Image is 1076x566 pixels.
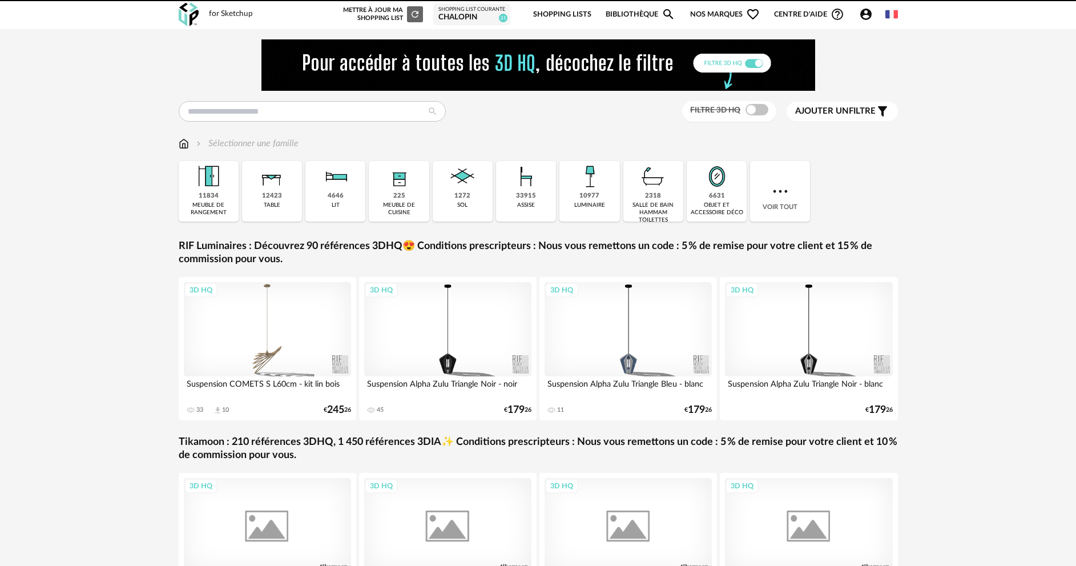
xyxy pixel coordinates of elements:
div: chalopin [438,13,505,23]
div: 4646 [328,192,344,200]
div: Suspension Alpha Zulu Triangle Noir - noir [364,376,532,399]
img: Assise.png [511,161,542,192]
div: 1272 [454,192,470,200]
div: 3D HQ [184,283,217,298]
div: meuble de cuisine [372,202,425,216]
div: 2318 [645,192,661,200]
a: 3D HQ Suspension Alpha Zulu Triangle Bleu - blanc 11 €17926 [539,277,718,420]
div: 3D HQ [545,479,578,493]
div: € 26 [865,406,893,414]
span: 245 [327,406,344,414]
img: svg+xml;base64,PHN2ZyB3aWR0aD0iMTYiIGhlaWdodD0iMTciIHZpZXdCb3g9IjAgMCAxNiAxNyIgZmlsbD0ibm9uZSIgeG... [179,137,189,150]
div: sol [457,202,468,209]
a: Tikamoon : 210 références 3DHQ, 1 450 références 3DIA✨ Conditions prescripteurs : Nous vous remet... [179,436,898,463]
img: OXP [179,3,199,26]
a: Shopping List courante chalopin 21 [438,6,505,23]
div: Suspension Alpha Zulu Triangle Bleu - blanc [545,376,712,399]
div: 6631 [709,192,725,200]
img: Meuble%20de%20rangement.png [193,161,224,192]
div: 3D HQ [545,283,578,298]
img: Rangement.png [384,161,414,192]
span: Heart Outline icon [746,7,760,21]
div: 11 [557,406,564,414]
button: Ajouter unfiltre Filter icon [787,102,898,121]
div: Mettre à jour ma Shopping List [341,6,423,22]
span: Filtre 3D HQ [690,106,740,114]
span: Nos marques [690,1,760,28]
span: Ajouter un [795,107,849,115]
div: 33915 [516,192,536,200]
div: 3D HQ [726,283,759,298]
img: Luminaire.png [574,161,605,192]
div: € 26 [684,406,712,414]
div: 3D HQ [184,479,217,493]
div: 225 [393,192,405,200]
div: Shopping List courante [438,6,505,13]
div: € 26 [324,406,351,414]
div: 3D HQ [365,479,398,493]
div: salle de bain hammam toilettes [627,202,680,224]
div: 3D HQ [365,283,398,298]
a: 3D HQ Suspension Alpha Zulu Triangle Noir - blanc €17926 [720,277,898,420]
div: meuble de rangement [182,202,235,216]
div: for Sketchup [209,9,253,19]
img: svg+xml;base64,PHN2ZyB3aWR0aD0iMTYiIGhlaWdodD0iMTYiIHZpZXdCb3g9IjAgMCAxNiAxNiIgZmlsbD0ibm9uZSIgeG... [194,137,203,150]
img: Salle%20de%20bain.png [638,161,668,192]
span: Help Circle Outline icon [831,7,844,21]
div: Suspension Alpha Zulu Triangle Noir - blanc [725,376,893,399]
div: 11834 [199,192,219,200]
span: Refresh icon [410,11,420,17]
div: lit [332,202,340,209]
span: 21 [499,14,507,22]
img: Table.png [256,161,287,192]
a: RIF Luminaires : Découvrez 90 références 3DHQ😍 Conditions prescripteurs : Nous vous remettons un ... [179,240,898,267]
a: 3D HQ Suspension Alpha Zulu Triangle Noir - noir 45 €17926 [359,277,537,420]
img: Literie.png [320,161,351,192]
div: 10977 [579,192,599,200]
div: 3D HQ [726,479,759,493]
span: 179 [507,406,525,414]
img: more.7b13dc1.svg [770,181,791,202]
a: BibliothèqueMagnify icon [606,1,675,28]
div: objet et accessoire déco [690,202,743,216]
div: 45 [377,406,384,414]
span: 179 [688,406,705,414]
span: Centre d'aideHelp Circle Outline icon [774,7,844,21]
span: Magnify icon [662,7,675,21]
a: 3D HQ Suspension COMETS S L60cm - kit lin bois 33 Download icon 10 €24526 [179,277,357,420]
div: Sélectionner une famille [194,137,299,150]
span: 179 [869,406,886,414]
div: Suspension COMETS S L60cm - kit lin bois [184,376,352,399]
div: 12423 [262,192,282,200]
span: Account Circle icon [859,7,873,21]
span: Filter icon [876,105,889,118]
span: Account Circle icon [859,7,878,21]
span: filtre [795,106,876,117]
span: Download icon [213,406,222,415]
div: € 26 [504,406,531,414]
img: Sol.png [447,161,478,192]
div: luminaire [574,202,605,209]
img: Miroir.png [702,161,732,192]
div: Voir tout [750,161,810,222]
div: 33 [196,406,203,414]
a: Shopping Lists [533,1,591,28]
div: 10 [222,406,229,414]
img: FILTRE%20HQ%20NEW_V1%20(4).gif [261,39,815,91]
div: assise [517,202,535,209]
img: fr [885,8,898,21]
div: table [264,202,280,209]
